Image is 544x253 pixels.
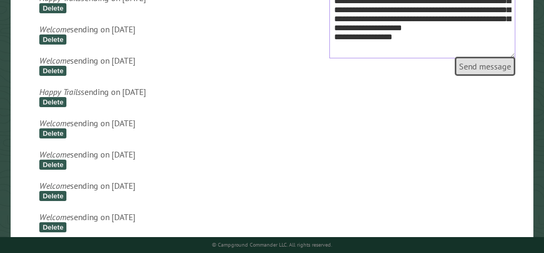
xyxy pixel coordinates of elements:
span: Welcome [39,149,70,160]
div: sending on [DATE] [39,55,164,76]
span: Send message [455,57,515,76]
div: sending on [DATE] [39,86,164,107]
div: Delete [39,128,66,138]
span: Welcome [39,212,70,222]
span: Welcome [39,24,70,34]
span: Happy Trails [39,86,81,97]
div: Delete [39,97,66,107]
span: Welcome [39,180,70,191]
div: Delete [39,3,66,13]
span: Welcome [39,118,70,128]
div: Delete [39,34,66,45]
div: sending on [DATE] [39,212,164,232]
div: sending on [DATE] [39,24,164,45]
div: sending on [DATE] [39,180,164,201]
div: Delete [39,191,66,201]
span: Welcome [39,55,70,66]
div: sending on [DATE] [39,149,164,170]
div: Delete [39,160,66,170]
div: Delete [39,222,66,232]
small: © Campground Commander LLC. All rights reserved. [212,241,332,248]
div: Delete [39,66,66,76]
div: sending on [DATE] [39,118,164,138]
